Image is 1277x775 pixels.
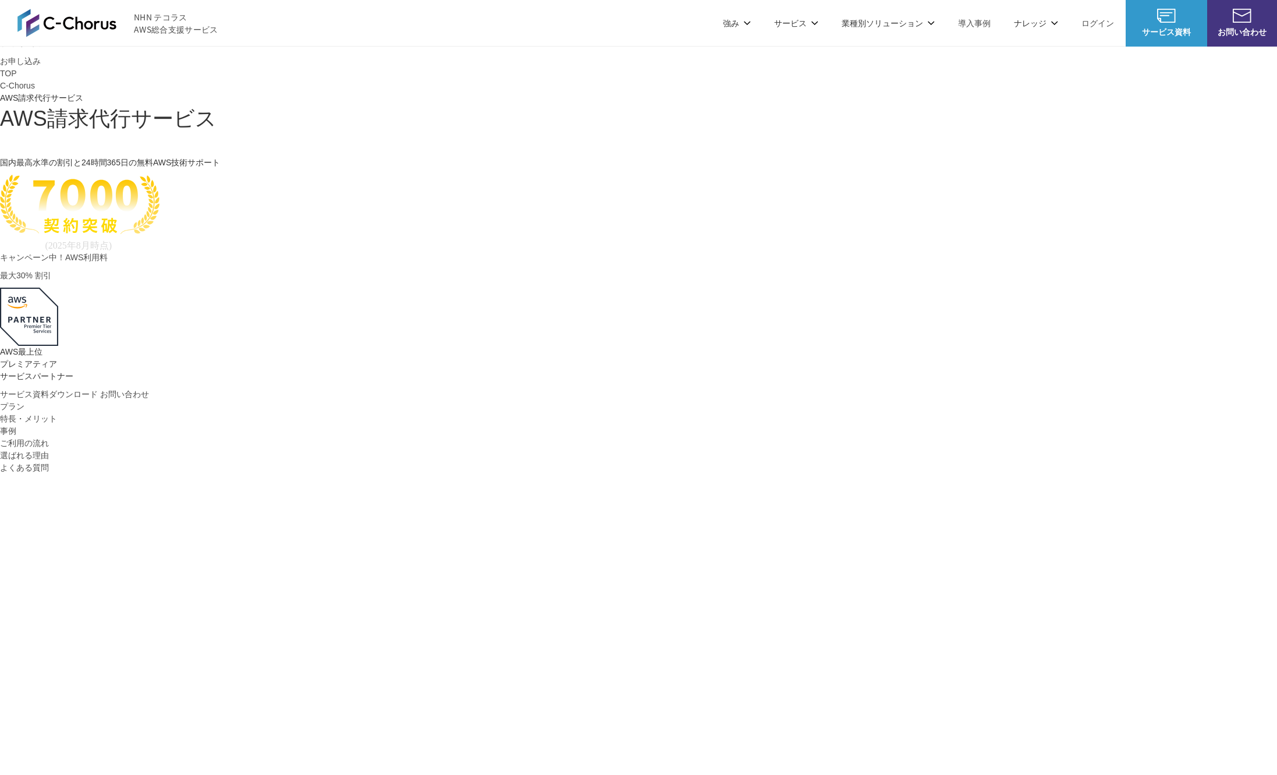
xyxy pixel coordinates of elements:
span: NHN テコラス AWS総合支援サービス [134,11,218,36]
a: お問い合わせ [100,388,149,401]
a: ログイン [1081,17,1114,29]
span: お問い合わせ [100,390,149,399]
img: お問い合わせ [1233,9,1251,23]
span: お問い合わせ [1207,26,1277,38]
p: ナレッジ [1014,17,1058,29]
img: AWS総合支援サービス C-Chorus サービス資料 [1157,9,1176,23]
p: サービス [774,17,818,29]
a: 導入事例 [958,17,991,29]
p: 業種別ソリューション [842,17,935,29]
span: サービス資料 [1126,26,1207,38]
span: 30 [16,271,26,280]
img: AWS総合支援サービス C-Chorus [17,9,116,37]
p: 強み [723,17,751,29]
a: AWS総合支援サービス C-Chorus NHN テコラスAWS総合支援サービス [17,9,218,37]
